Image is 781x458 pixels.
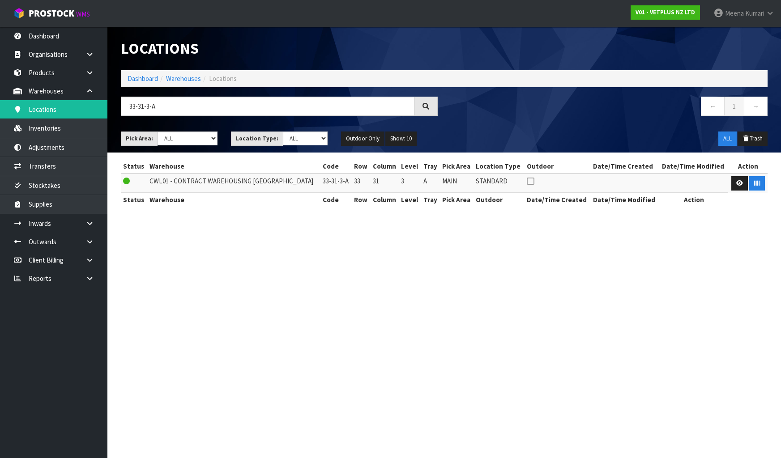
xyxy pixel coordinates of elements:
th: Date/Time Created [591,159,660,174]
th: Code [320,159,352,174]
a: Dashboard [128,74,158,83]
span: Meena [725,9,744,17]
span: Kumari [745,9,764,17]
h1: Locations [121,40,438,57]
a: Warehouses [166,74,201,83]
th: Level [399,193,421,207]
button: Trash [738,131,768,146]
th: Column [371,159,399,174]
th: Pick Area [440,193,474,207]
span: ProStock [29,8,74,19]
a: V01 - VETPLUS NZ LTD [631,5,700,20]
button: Outdoor Only [341,131,384,146]
th: Code [320,193,352,207]
td: 33-31-3-A [320,174,352,193]
th: Warehouse [147,193,321,207]
td: 31 [371,174,399,193]
span: Locations [209,74,237,83]
th: Action [660,193,729,207]
td: CWL01 - CONTRACT WAREHOUSING [GEOGRAPHIC_DATA] [147,174,321,193]
th: Pick Area [440,159,474,174]
strong: V01 - VETPLUS NZ LTD [636,8,695,16]
th: Outdoor [525,159,591,174]
strong: Pick Area: [126,135,153,142]
small: WMS [76,10,90,18]
td: A [421,174,440,193]
td: MAIN [440,174,474,193]
nav: Page navigation [451,97,768,119]
th: Status [121,193,147,207]
td: 3 [399,174,421,193]
strong: Location Type: [236,135,278,142]
button: ALL [718,131,737,146]
td: 33 [352,174,370,193]
td: STANDARD [474,174,524,193]
th: Tray [421,193,440,207]
a: → [744,97,768,116]
img: cube-alt.png [13,8,25,19]
th: Level [399,159,421,174]
th: Outdoor [474,193,524,207]
button: Show: 10 [385,131,417,146]
a: 1 [724,97,744,116]
th: Row [352,159,370,174]
th: Column [371,193,399,207]
th: Status [121,159,147,174]
th: Date/Time Modified [591,193,660,207]
th: Location Type [474,159,524,174]
th: Date/Time Modified [660,159,729,174]
a: ← [701,97,725,116]
th: Date/Time Created [525,193,591,207]
input: Search locations [121,97,414,116]
th: Action [728,159,768,174]
th: Tray [421,159,440,174]
th: Row [352,193,370,207]
th: Warehouse [147,159,321,174]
